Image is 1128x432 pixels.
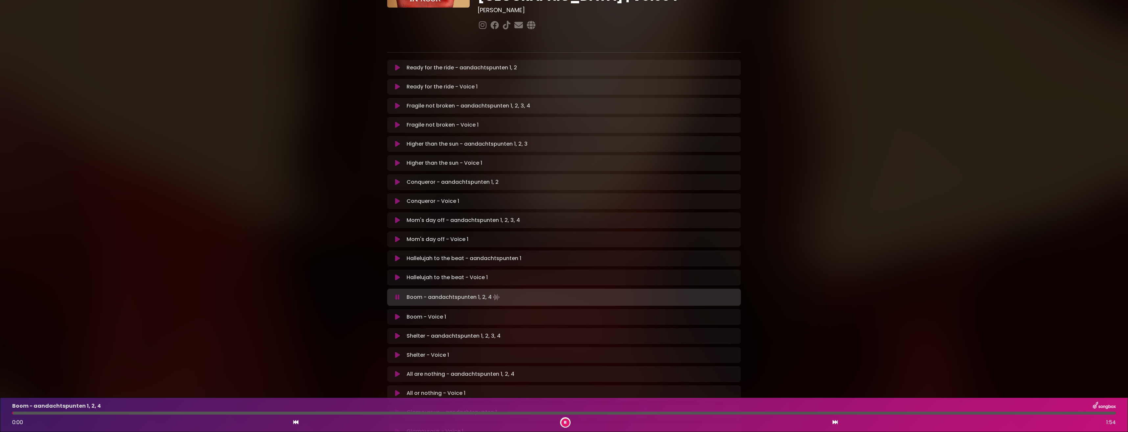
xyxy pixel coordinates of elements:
[478,7,741,14] h3: [PERSON_NAME]
[407,254,521,262] p: Hallelujah to the beat - aandachtspunten 1
[407,313,446,321] p: Boom - Voice 1
[407,197,459,205] p: Conqueror - Voice 1
[407,64,517,72] p: Ready for the ride - aandachtspunten 1, 2
[12,419,23,426] span: 0:00
[407,102,530,110] p: Fragile not broken - aandachtspunten 1, 2, 3, 4
[407,332,501,340] p: Shelter - aandachtspunten 1, 2, 3, 4
[407,83,478,91] p: Ready for the ride - Voice 1
[407,178,499,186] p: Conqueror - aandachtspunten 1, 2
[407,140,528,148] p: Higher than the sun - aandachtspunten 1, 2, 3
[1106,419,1116,426] span: 1:54
[407,159,482,167] p: Higher than the sun - Voice 1
[407,121,479,129] p: Fragile not broken - Voice 1
[407,370,514,378] p: All are nothing - aandachtspunten 1, 2, 4
[407,235,468,243] p: Mom's day off - Voice 1
[407,351,449,359] p: Shelter - Voice 1
[12,402,101,410] p: Boom - aandachtspunten 1, 2, 4
[1093,402,1116,410] img: songbox-logo-white.png
[407,293,501,302] p: Boom - aandachtspunten 1, 2, 4
[407,216,520,224] p: Mom's day off - aandachtspunten 1, 2, 3, 4
[407,389,465,397] p: All or nothing - Voice 1
[407,274,488,281] p: Hallelujah to the beat - Voice 1
[492,293,501,302] img: waveform4.gif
